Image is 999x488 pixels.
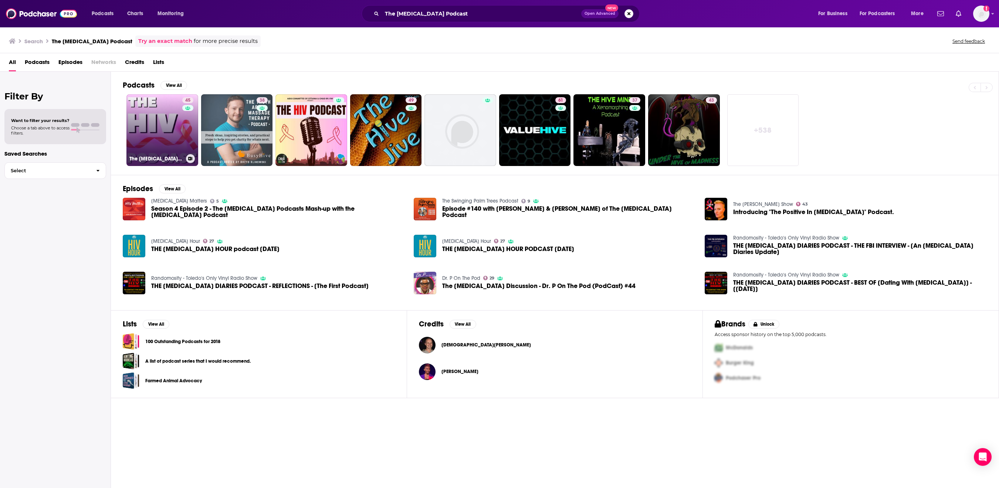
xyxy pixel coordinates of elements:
span: Podcasts [92,9,114,19]
a: 61 [499,94,571,166]
a: ListsView All [123,319,169,329]
span: 38 [260,97,265,104]
img: THE HIV DIARIES PODCAST - THE FBI INTERVIEW - [An HIV Diaries Update] [705,235,727,257]
span: More [911,9,924,19]
img: User Profile [973,6,989,22]
h2: Brands [715,319,745,329]
a: The Raoni Washburn Show [733,201,793,207]
span: Lists [153,56,164,71]
span: THE [MEDICAL_DATA] DIARIES PODCAST - THE FBI INTERVIEW - [An [MEDICAL_DATA] Diaries Update] [733,243,987,255]
span: Monitoring [158,9,184,19]
a: 37 [573,94,645,166]
span: 27 [500,240,505,243]
a: Charts [122,8,148,20]
svg: Add a profile image [983,6,989,11]
a: Season 4 Episode 2 - The HIV Podcasts Mash-up with the HIV Podcast [151,206,405,218]
span: Podcasts [25,56,50,71]
a: Episodes [58,56,82,71]
a: 43 [796,202,808,206]
a: EpisodesView All [123,184,186,193]
a: THE HIV DIARIES PODCAST - BEST OF [Dating With HIV] - [09/24/20] [705,272,727,294]
span: Introducing "The Positive In [MEDICAL_DATA]" Podcast. [733,209,894,215]
span: Charts [127,9,143,19]
button: Open AdvancedNew [581,9,619,18]
span: Logged in as caitlinhogge [973,6,989,22]
span: 29 [490,277,494,280]
img: Introducing "The Positive In HIV" Podcast. [705,198,727,220]
span: 43 [802,203,808,206]
span: 27 [209,240,214,243]
a: All [9,56,16,71]
img: Gay Rick [419,337,436,353]
a: PodcastsView All [123,81,187,90]
button: open menu [87,8,123,20]
span: 100 Outstanding Podcasts for 2018 [123,333,139,350]
a: Randomosity - Toledo‘s Only Vinyl Radio Show [733,272,839,278]
div: Search podcasts, credits, & more... [369,5,647,22]
a: HIV Hour [442,238,491,244]
a: THE HIV HOUR podcast 30th January 2020 [151,246,280,252]
a: THE HIV DIARIES PODCAST - THE FBI INTERVIEW - [An HIV Diaries Update] [733,243,987,255]
button: View All [143,320,169,329]
span: for more precise results [194,37,258,45]
button: View All [160,81,187,90]
img: THE HIV DIARIES PODCAST - REFLECTIONS - [The First Podcast] [123,272,145,294]
span: Episode #140 with [PERSON_NAME] & [PERSON_NAME] of The [MEDICAL_DATA] Podcast [442,206,696,218]
a: Show notifications dropdown [953,7,964,20]
a: 27 [203,239,214,243]
img: Third Pro Logo [712,370,726,386]
span: THE [MEDICAL_DATA] DIARIES PODCAST - REFLECTIONS - [The First Podcast] [151,283,369,289]
input: Search podcasts, credits, & more... [382,8,581,20]
span: Choose a tab above to access filters. [11,125,70,136]
img: First Pro Logo [712,340,726,355]
a: 43 [648,94,720,166]
a: 5 [210,199,219,203]
button: Select [4,162,106,179]
a: Farmed Animal Advocacy [123,372,139,389]
button: Show profile menu [973,6,989,22]
div: Open Intercom Messenger [974,448,992,466]
a: 43 [706,97,717,103]
span: Podchaser Pro [726,375,761,381]
img: Second Pro Logo [712,355,726,370]
span: Want to filter your results? [11,118,70,123]
a: 49 [350,94,422,166]
span: For Podcasters [860,9,895,19]
a: A list of podcast series that I would recommend. [145,357,251,365]
a: 45The [MEDICAL_DATA] Podcast [126,94,198,166]
a: +538 [727,94,799,166]
span: [PERSON_NAME] [441,369,478,375]
img: Podchaser - Follow, Share and Rate Podcasts [6,7,77,21]
a: 100 Outstanding Podcasts for 2018 [145,338,220,346]
a: Introducing "The Positive In HIV" Podcast. [733,209,894,215]
img: THE HIV HOUR PODCAST 16th January 2020 [414,235,436,257]
a: Gay Rick [441,342,531,348]
a: CreditsView All [419,319,476,329]
h2: Filter By [4,91,106,102]
a: Dr. P On The Pod [442,275,480,281]
a: 49 [406,97,417,103]
span: 49 [409,97,414,104]
img: Season 4 Episode 2 - The HIV Podcasts Mash-up with the HIV Podcast [123,198,145,220]
a: Karen Lucas [419,363,436,380]
p: Saved Searches [4,150,106,157]
span: A list of podcast series that I would recommend. [123,353,139,369]
span: 37 [632,97,637,104]
span: THE [MEDICAL_DATA] HOUR PODCAST [DATE] [442,246,574,252]
button: open menu [906,8,933,20]
span: McDonalds [726,345,753,351]
img: THE HIV HOUR podcast 30th January 2020 [123,235,145,257]
h2: Episodes [123,184,153,193]
button: View All [450,320,476,329]
a: The HIV Discussion - Dr. P On The Pod (PodCast) #44 [442,283,636,289]
span: Networks [91,56,116,71]
img: The HIV Discussion - Dr. P On The Pod (PodCast) #44 [414,272,436,294]
span: For Business [818,9,847,19]
h2: Podcasts [123,81,155,90]
span: THE [MEDICAL_DATA] HOUR podcast [DATE] [151,246,280,252]
span: Season 4 Episode 2 - The [MEDICAL_DATA] Podcasts Mash-up with the [MEDICAL_DATA] Podcast [151,206,405,218]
